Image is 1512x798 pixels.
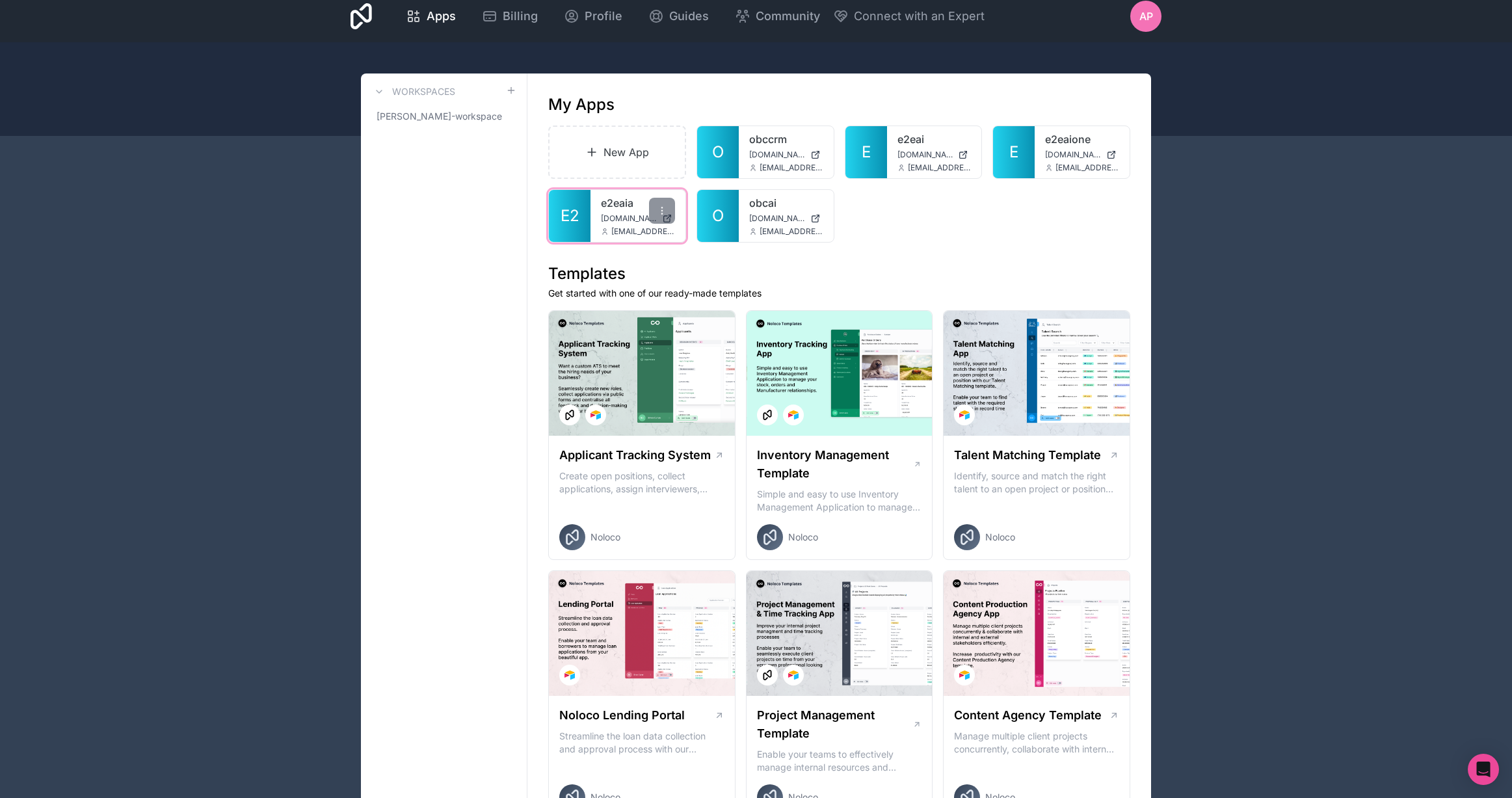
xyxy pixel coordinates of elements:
[749,213,823,224] a: [DOMAIN_NAME]
[760,226,823,237] span: [EMAIL_ADDRESS][DOMAIN_NAME]
[548,126,686,179] a: New App
[549,190,590,242] a: E2
[371,105,516,128] a: [PERSON_NAME]-workspace
[833,7,985,25] button: Connect with an Expert
[749,213,805,224] span: [DOMAIN_NAME]
[601,195,675,211] a: e2eaia
[908,163,972,173] span: [EMAIL_ADDRESS][DOMAIN_NAME]
[862,142,871,163] span: E
[897,150,953,160] span: [DOMAIN_NAME]
[392,85,455,98] h3: Workspaces
[712,142,724,163] span: O
[897,150,972,160] a: [DOMAIN_NAME]
[993,126,1035,178] a: E
[590,410,601,420] img: Airtable Logo
[503,7,538,25] span: Billing
[585,7,622,25] span: Profile
[749,150,823,160] a: [DOMAIN_NAME]
[611,226,675,237] span: [EMAIL_ADDRESS][DOMAIN_NAME]
[1468,754,1499,785] div: Open Intercom Messenger
[954,706,1102,725] h1: Content Agency Template
[757,488,922,514] p: Simple and easy to use Inventory Management Application to manage your stock, orders and Manufact...
[788,410,799,420] img: Airtable Logo
[548,94,615,115] h1: My Apps
[959,670,970,680] img: Airtable Logo
[371,84,455,100] a: Workspaces
[395,2,466,31] a: Apps
[757,748,922,774] p: Enable your teams to effectively manage internal resources and execute client projects on time.
[757,446,913,483] h1: Inventory Management Template
[760,163,823,173] span: [EMAIL_ADDRESS][DOMAIN_NAME]
[561,206,579,226] span: E2
[697,126,739,178] a: O
[601,213,675,224] a: [DOMAIN_NAME]
[1009,142,1018,163] span: E
[756,7,820,25] span: Community
[427,7,456,25] span: Apps
[559,730,724,756] p: Streamline the loan data collection and approval process with our Lending Portal template.
[749,195,823,211] a: obcai
[669,7,709,25] span: Guides
[788,670,799,680] img: Airtable Logo
[601,213,657,224] span: [DOMAIN_NAME]
[1045,131,1119,147] a: e2eaione
[712,206,724,226] span: O
[564,670,575,680] img: Airtable Logo
[559,706,685,725] h1: Noloco Lending Portal
[559,470,724,496] p: Create open positions, collect applications, assign interviewers, centralise candidate feedback a...
[954,446,1101,464] h1: Talent Matching Template
[985,531,1015,544] span: Noloco
[788,531,818,544] span: Noloco
[724,2,830,31] a: Community
[590,531,620,544] span: Noloco
[377,110,502,123] span: [PERSON_NAME]-workspace
[1055,163,1119,173] span: [EMAIL_ADDRESS][DOMAIN_NAME]
[959,410,970,420] img: Airtable Logo
[897,131,972,147] a: e2eai
[638,2,719,31] a: Guides
[954,470,1119,496] p: Identify, source and match the right talent to an open project or position with our Talent Matchi...
[757,706,912,743] h1: Project Management Template
[954,730,1119,756] p: Manage multiple client projects concurrently, collaborate with internal and external stakeholders...
[559,446,711,464] h1: Applicant Tracking System
[1045,150,1119,160] a: [DOMAIN_NAME]
[845,126,887,178] a: E
[1045,150,1101,160] span: [DOMAIN_NAME]
[553,2,633,31] a: Profile
[854,7,985,25] span: Connect with an Expert
[471,2,548,31] a: Billing
[548,263,1130,284] h1: Templates
[548,287,1130,300] p: Get started with one of our ready-made templates
[749,150,805,160] span: [DOMAIN_NAME]
[697,190,739,242] a: O
[749,131,823,147] a: obccrm
[1139,8,1153,24] span: AP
